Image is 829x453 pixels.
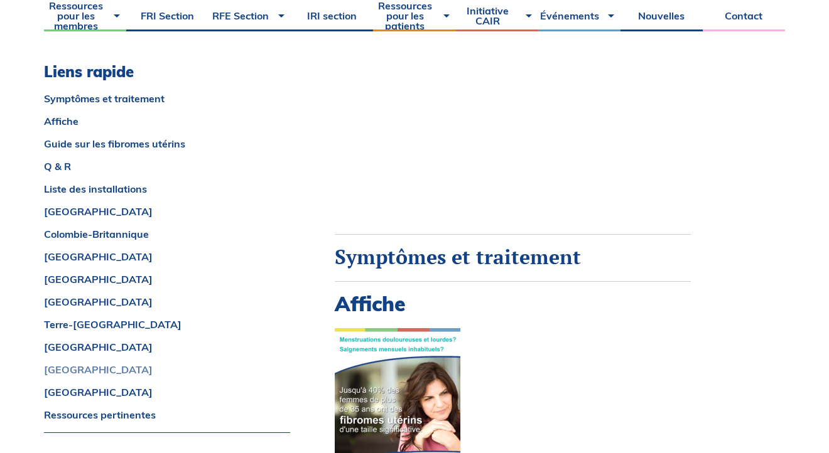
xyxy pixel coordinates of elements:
a: [GEOGRAPHIC_DATA] [44,252,290,262]
a: Affiche [44,116,290,126]
h3: Liens rapide [44,63,290,81]
h2: Affiche [335,292,691,316]
a: [GEOGRAPHIC_DATA] [44,342,290,352]
a: Symptômes et traitement [335,243,581,270]
a: Liste des installations [44,184,290,194]
a: Terre-[GEOGRAPHIC_DATA] [44,319,290,329]
a: [GEOGRAPHIC_DATA] [44,297,290,307]
a: [GEOGRAPHIC_DATA] [44,274,290,284]
a: [GEOGRAPHIC_DATA] [44,365,290,375]
a: Q & R [44,161,290,171]
a: [GEOGRAPHIC_DATA] [44,387,290,397]
a: Guide sur les fibromes utérins [44,139,290,149]
a: Ressources pertinentes [44,410,290,420]
a: Symptômes et traitement [44,93,290,104]
a: [GEOGRAPHIC_DATA] [44,206,290,216]
a: Colombie-Britannique [44,229,290,239]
